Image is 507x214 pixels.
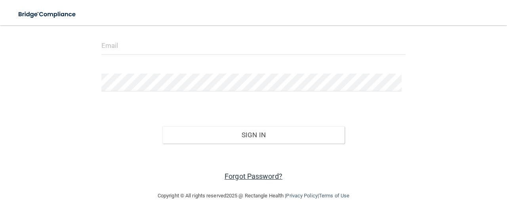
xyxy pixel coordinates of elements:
[109,183,398,208] div: Copyright © All rights reserved 2025 @ Rectangle Health | |
[319,193,349,199] a: Terms of Use
[225,172,282,180] a: Forgot Password?
[286,193,317,199] a: Privacy Policy
[12,6,83,23] img: bridge_compliance_login_screen.278c3ca4.svg
[162,126,345,144] button: Sign In
[101,37,406,55] input: Email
